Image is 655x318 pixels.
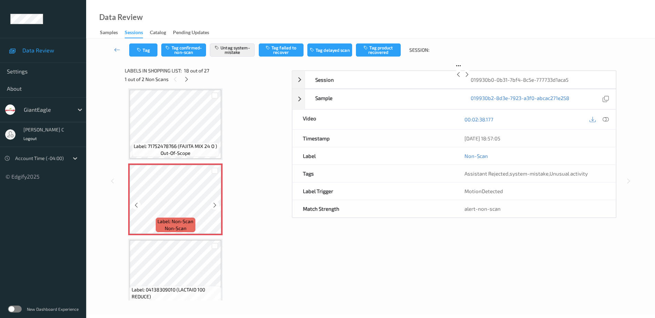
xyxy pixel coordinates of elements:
div: Pending Updates [173,29,209,38]
div: Tags [293,165,454,182]
button: Tag product recovered [356,43,401,57]
a: Samples [100,28,125,38]
div: Data Review [99,14,143,21]
span: non-scan [165,225,186,232]
a: 019930b2-8d3e-7923-a3f0-abcac271e258 [471,95,569,104]
div: Sessions [125,29,143,38]
a: Non-Scan [464,152,488,159]
div: Session019930b0-0b31-7bf4-8c5e-777733d1aca5 [292,71,616,89]
button: Untag system-mistake [210,43,255,57]
div: Sample019930b2-8d3e-7923-a3f0-abcac271e258 [292,89,616,109]
div: Label [293,147,454,165]
span: Session: [409,47,429,53]
button: Tag failed to recover [259,43,304,57]
span: Unusual activity [550,170,588,177]
div: MotionDetected [454,182,616,200]
span: Assistant Rejected [464,170,509,177]
button: Tag delayed scan [307,43,352,57]
a: Catalog [150,28,173,38]
a: Sessions [125,28,150,38]
div: alert-non-scan [464,205,605,212]
span: system-mistake [510,170,549,177]
span: 18 out of 27 [184,67,209,74]
div: Sample [305,89,460,109]
span: , , [464,170,588,177]
span: Label: 71752478766 (FAJITA MIX 24 O ) [134,143,217,150]
a: 00:02:38.177 [464,116,493,123]
div: Video [293,110,454,129]
div: 019930b0-0b31-7bf4-8c5e-777733d1aca5 [460,71,616,88]
a: Pending Updates [173,28,216,38]
div: Samples [100,29,118,38]
div: Timestamp [293,130,454,147]
div: Session [305,71,460,88]
span: out-of-scope [161,300,191,307]
div: 1 out of 2 Non Scans [125,75,287,83]
div: [DATE] 18:57:05 [464,135,605,142]
span: Label: 04138309010 (LACTAID 100 REDUCE) [132,286,220,300]
span: out-of-scope [161,150,191,157]
div: Catalog [150,29,166,38]
span: Labels in shopping list: [125,67,182,74]
button: Tag confirmed-non-scan [161,43,206,57]
button: Tag [129,43,157,57]
div: Label Trigger [293,182,454,200]
div: Match Strength [293,200,454,217]
span: Label: Non-Scan [157,218,193,225]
